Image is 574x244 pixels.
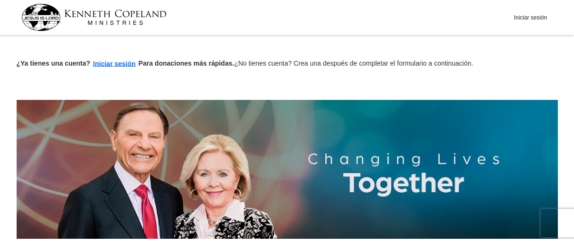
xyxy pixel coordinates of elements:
[17,59,91,67] font: ¿Ya tienes una cuenta?
[139,59,235,67] font: Para donaciones más rápidas.
[234,59,473,67] font: ¿No tienes cuenta? Crea una después de completar el formulario a continuación.
[90,58,138,69] button: Iniciar sesión
[93,60,135,68] font: Iniciar sesión
[508,10,553,25] button: Iniciar sesión
[21,4,167,31] img: kcm-header-logo.svg
[514,14,547,21] font: Iniciar sesión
